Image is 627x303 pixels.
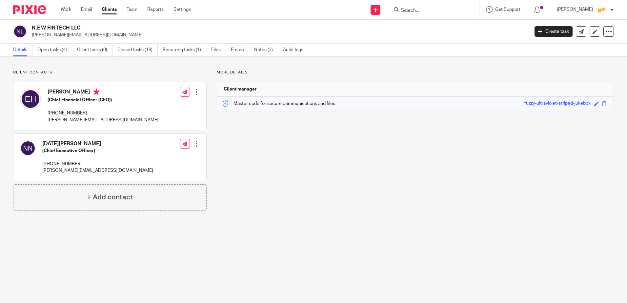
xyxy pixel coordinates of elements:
[61,6,71,13] a: Work
[42,140,153,147] h4: [DATE][PERSON_NAME]
[117,44,158,56] a: Closed tasks (18)
[87,192,133,202] h4: + Add contact
[594,101,599,106] span: Edit code
[48,97,158,103] h5: (Chief Financial Officer (CFO))
[48,117,158,123] p: [PERSON_NAME][EMAIL_ADDRESS][DOMAIN_NAME]
[20,89,41,110] img: svg%3E
[222,100,335,107] p: Master code for secure communications and files
[93,89,100,95] i: Primary
[495,7,520,12] span: Get Support
[32,25,426,31] h2: N.E.W FINTECH LLC
[524,100,591,108] div: fuzzy-ultraviolet-striped-jukebox
[173,6,191,13] a: Settings
[224,86,257,92] h3: Client manager
[400,8,459,14] input: Search
[77,44,112,56] a: Client tasks (0)
[102,6,117,13] a: Clients
[32,32,525,38] p: [PERSON_NAME][EMAIL_ADDRESS][DOMAIN_NAME]
[254,44,278,56] a: Notes (2)
[42,148,153,154] h5: (Chief Executive Officer)
[42,167,153,174] p: [PERSON_NAME][EMAIL_ADDRESS][DOMAIN_NAME]
[147,6,164,13] a: Reports
[48,89,158,97] h4: [PERSON_NAME]
[81,6,92,13] a: Email
[13,70,207,75] p: Client contacts
[596,5,607,15] img: siteIcon.png
[231,44,249,56] a: Emails
[13,44,32,56] a: Details
[20,140,36,156] img: svg%3E
[283,44,308,56] a: Audit logs
[37,44,72,56] a: Open tasks (4)
[127,6,137,13] a: Team
[535,26,573,37] a: Create task
[590,26,600,37] a: Edit client
[13,5,46,14] img: Pixie
[211,44,226,56] a: Files
[42,161,153,167] p: [PHONE_NUMBER]
[557,6,593,13] p: [PERSON_NAME]
[13,25,27,38] img: svg%3E
[602,101,607,106] span: Copy to clipboard
[163,44,206,56] a: Recurring tasks (1)
[576,26,586,37] a: Send new email
[217,70,614,75] p: More details
[48,110,158,116] p: [PHONE_NUMBER]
